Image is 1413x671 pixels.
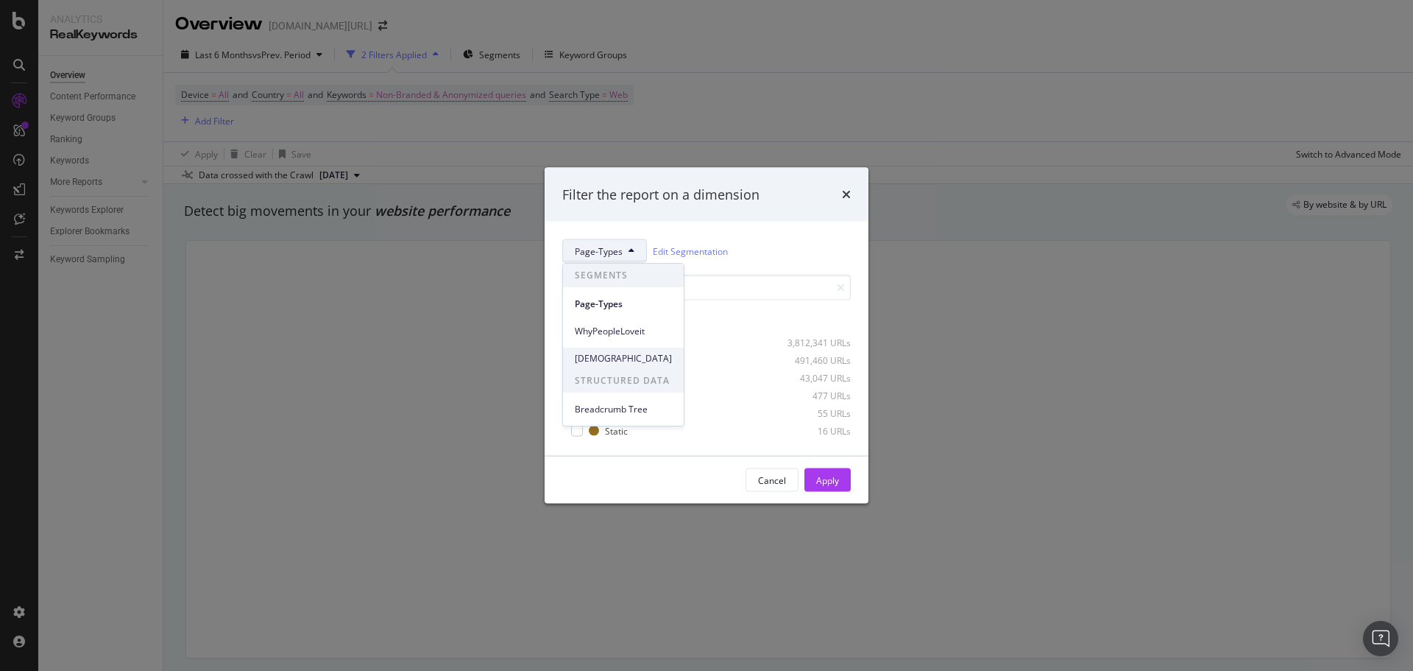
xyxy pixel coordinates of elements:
div: 55 URLs [779,407,851,419]
span: STRUCTURED DATA [563,369,684,393]
a: Edit Segmentation [653,243,728,259]
button: Page-Types [562,239,647,263]
div: Filter the report on a dimension [562,185,759,204]
div: Select all data available [562,312,851,325]
span: WhyPeopleLoveit [575,325,672,338]
span: Breadcrumb Tree [575,403,672,416]
div: Static [605,424,628,437]
div: 16 URLs [779,424,851,437]
div: modal [545,167,868,504]
div: times [842,185,851,204]
div: 3,812,341 URLs [779,336,851,348]
div: Cancel [758,474,786,486]
span: CanonTest [575,352,672,365]
input: Search [562,275,851,301]
div: 477 URLs [779,389,851,401]
span: SEGMENTS [563,264,684,287]
button: Cancel [746,468,798,492]
div: Apply [816,474,839,486]
button: Apply [804,468,851,492]
div: 491,460 URLs [779,354,851,366]
div: 43,047 URLs [779,371,851,384]
div: Open Intercom Messenger [1363,621,1398,656]
span: Page-Types [575,245,623,257]
span: Page-Types [575,298,672,311]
